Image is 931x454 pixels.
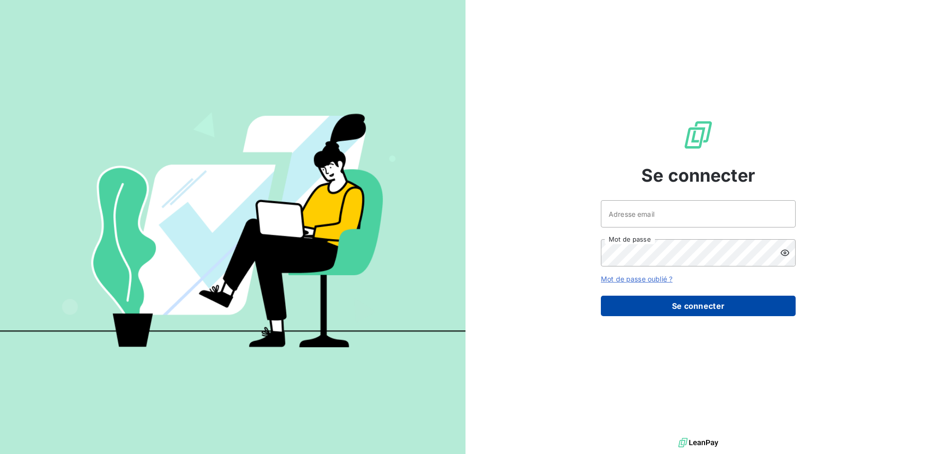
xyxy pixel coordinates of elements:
[601,296,796,316] button: Se connecter
[683,119,714,151] img: Logo LeanPay
[678,435,718,450] img: logo
[601,275,672,283] a: Mot de passe oublié ?
[601,200,796,227] input: placeholder
[641,162,755,189] span: Se connecter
